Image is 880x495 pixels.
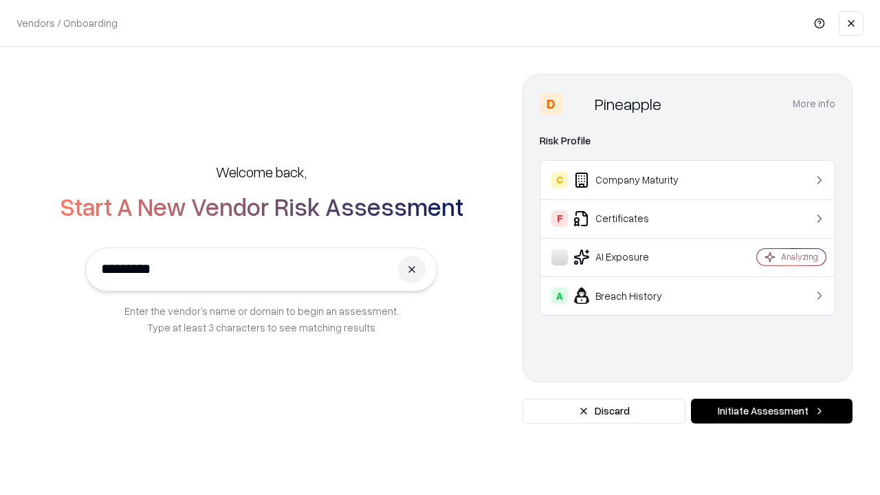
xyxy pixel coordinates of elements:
[540,93,562,115] div: D
[781,251,818,263] div: Analyzing
[551,210,568,227] div: F
[16,16,118,30] p: Vendors / Onboarding
[691,399,852,423] button: Initiate Assessment
[522,399,685,423] button: Discard
[551,210,716,227] div: Certificates
[540,133,835,149] div: Risk Profile
[124,302,399,335] p: Enter the vendor’s name or domain to begin an assessment. Type at least 3 characters to see match...
[551,172,568,188] div: C
[551,172,716,188] div: Company Maturity
[551,287,716,304] div: Breach History
[793,91,835,116] button: More info
[567,93,589,115] img: Pineapple
[551,287,568,304] div: A
[60,192,463,220] h2: Start A New Vendor Risk Assessment
[551,249,716,265] div: AI Exposure
[595,93,661,115] div: Pineapple
[216,162,307,181] h5: Welcome back,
